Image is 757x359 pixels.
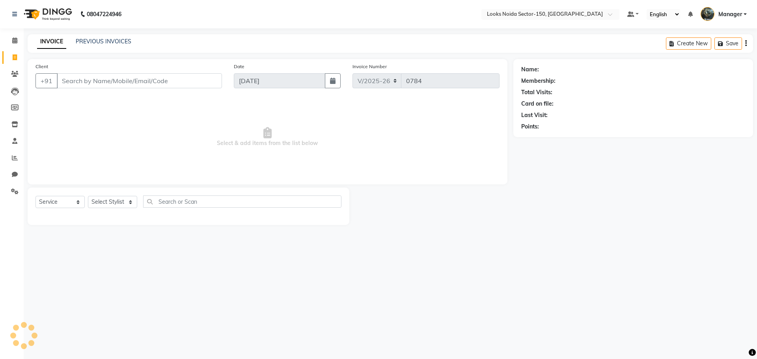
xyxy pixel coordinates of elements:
label: Client [35,63,48,70]
label: Date [234,63,244,70]
a: PREVIOUS INVOICES [76,38,131,45]
input: Search or Scan [143,195,341,208]
a: INVOICE [37,35,66,49]
button: Create New [666,37,711,50]
div: Points: [521,123,539,131]
button: Save [714,37,742,50]
div: Card on file: [521,100,554,108]
span: Select & add items from the list below [35,98,500,177]
input: Search by Name/Mobile/Email/Code [57,73,222,88]
img: Manager [701,7,714,21]
button: +91 [35,73,58,88]
div: Last Visit: [521,111,548,119]
div: Total Visits: [521,88,552,97]
label: Invoice Number [352,63,387,70]
span: Manager [718,10,742,19]
div: Name: [521,65,539,74]
b: 08047224946 [87,3,121,25]
div: Membership: [521,77,556,85]
img: logo [20,3,74,25]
